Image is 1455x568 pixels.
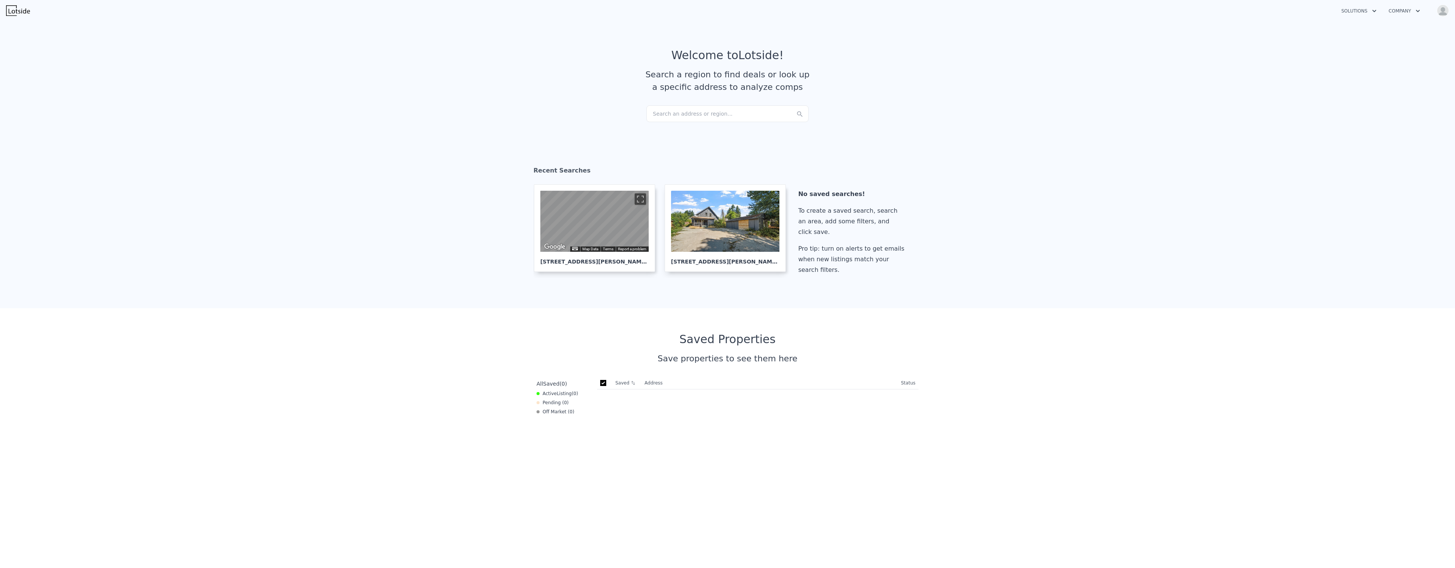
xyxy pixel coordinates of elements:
div: [STREET_ADDRESS][PERSON_NAME] , [GEOGRAPHIC_DATA] [671,252,779,265]
div: Search an address or region... [646,105,809,122]
div: Street View [540,191,649,252]
th: Address [641,377,898,389]
div: Search a region to find deals or look up a specific address to analyze comps [643,68,812,93]
div: Recent Searches [533,160,921,184]
span: Listing [557,391,572,396]
a: [STREET_ADDRESS][PERSON_NAME], [GEOGRAPHIC_DATA] [665,184,792,272]
button: Map Data [582,246,598,252]
a: Open this area in Google Maps (opens a new window) [542,242,567,252]
th: Saved [612,377,641,389]
a: Report a problem [618,247,646,251]
a: Map [STREET_ADDRESS][PERSON_NAME], [PERSON_NAME] [534,184,661,272]
div: Pro tip: turn on alerts to get emails when new listings match your search filters. [798,243,907,275]
div: Welcome to Lotside ! [671,49,784,62]
div: Saved Properties [533,333,921,346]
img: Google [542,242,567,252]
img: avatar [1437,5,1449,17]
div: No saved searches! [798,189,907,199]
button: Solutions [1335,4,1383,18]
button: Keyboard shortcuts [572,247,577,250]
div: To create a saved search, search an area, add some filters, and click save. [798,206,907,237]
div: All ( 0 ) [537,380,567,388]
div: Map [540,191,649,252]
div: Pending ( 0 ) [537,400,569,406]
span: Active ( 0 ) [543,391,578,397]
th: Status [898,377,918,389]
button: Company [1383,4,1426,18]
img: Lotside [6,5,30,16]
span: Saved [543,381,559,387]
a: Terms (opens in new tab) [603,247,613,251]
div: [STREET_ADDRESS][PERSON_NAME] , [PERSON_NAME] [540,252,649,265]
button: Toggle fullscreen view [635,193,646,205]
div: Save properties to see them here [533,352,921,365]
div: Off Market ( 0 ) [537,409,574,415]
